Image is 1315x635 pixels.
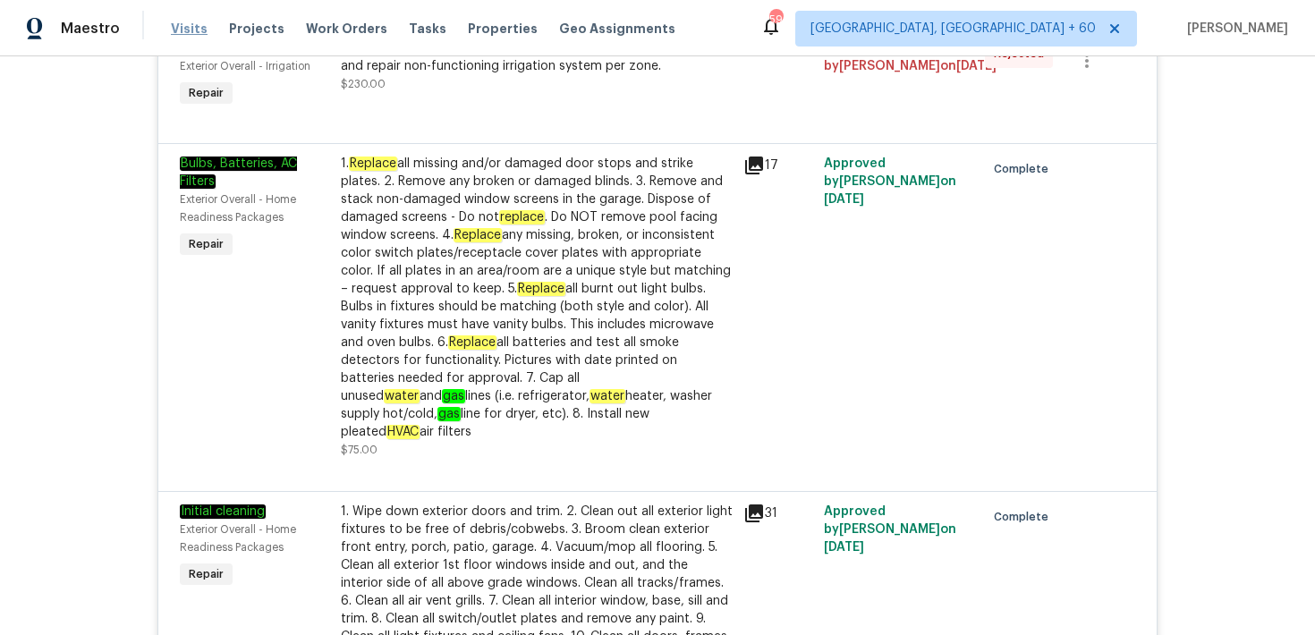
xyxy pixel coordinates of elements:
[590,389,625,403] em: water
[824,541,864,554] span: [DATE]
[769,11,782,29] div: 596
[559,20,675,38] span: Geo Assignments
[61,20,120,38] span: Maestro
[499,210,545,224] em: replace
[437,407,461,421] em: gas
[468,20,538,38] span: Properties
[384,389,420,403] em: water
[810,20,1096,38] span: [GEOGRAPHIC_DATA], [GEOGRAPHIC_DATA] + 60
[994,508,1056,526] span: Complete
[180,194,296,223] span: Exterior Overall - Home Readiness Packages
[182,235,231,253] span: Repair
[956,60,997,72] span: [DATE]
[349,157,397,171] em: Replace
[454,228,502,242] em: Replace
[180,504,266,519] em: Initial cleaning
[994,160,1056,178] span: Complete
[1180,20,1288,38] span: [PERSON_NAME]
[171,20,208,38] span: Visits
[824,193,864,206] span: [DATE]
[448,335,496,350] em: Replace
[182,565,231,583] span: Repair
[824,157,956,206] span: Approved by [PERSON_NAME] on
[743,503,813,524] div: 31
[229,20,284,38] span: Projects
[442,389,465,403] em: gas
[306,20,387,38] span: Work Orders
[743,155,813,176] div: 17
[341,79,386,89] span: $230.00
[341,155,733,441] div: 1. all missing and/or damaged door stops and strike plates. 2. Remove any broken or damaged blind...
[386,425,420,439] em: HVAC
[341,39,733,75] div: ****install extentson cord to power irrigation timer and Service and repair non-functioning irrig...
[180,524,296,553] span: Exterior Overall - Home Readiness Packages
[517,282,565,296] em: Replace
[180,157,297,189] em: Bulbs, Batteries, AC Filters
[409,22,446,35] span: Tasks
[180,61,310,72] span: Exterior Overall - Irrigation
[824,505,956,554] span: Approved by [PERSON_NAME] on
[182,84,231,102] span: Repair
[341,444,378,455] span: $75.00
